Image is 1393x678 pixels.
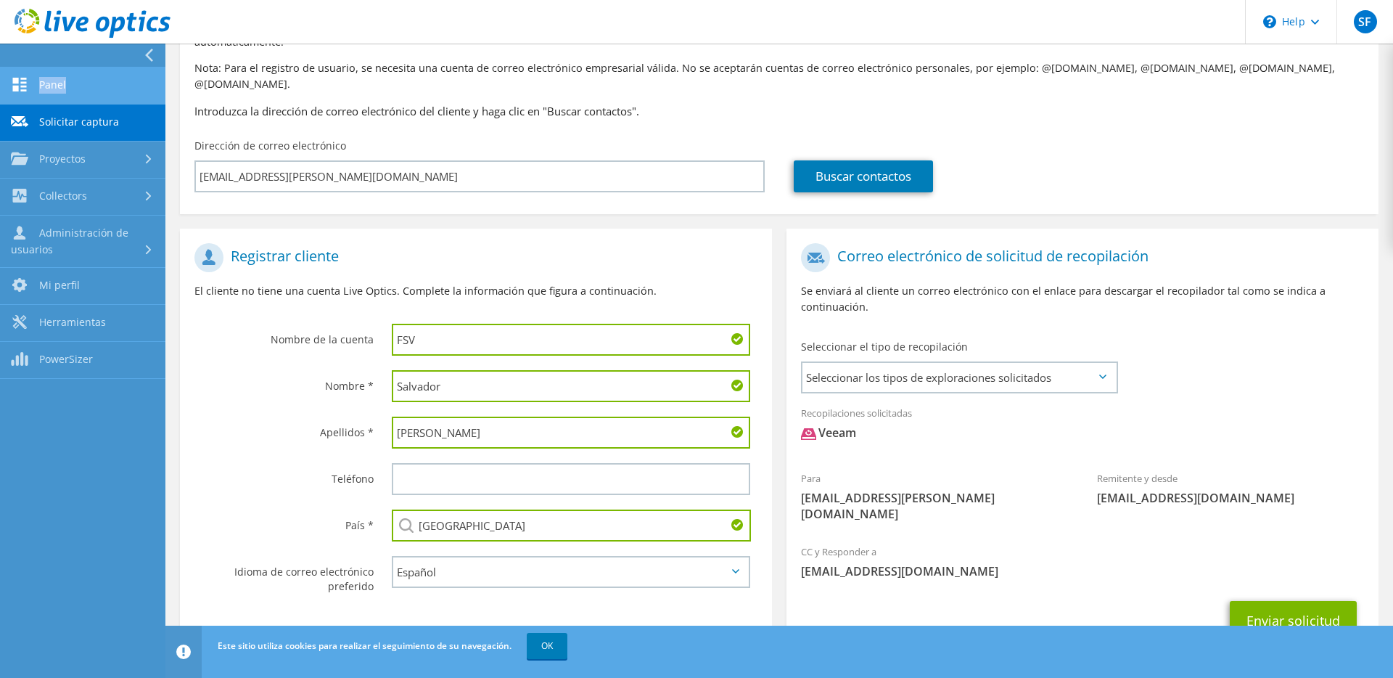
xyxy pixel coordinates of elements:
[527,633,567,659] a: OK
[194,283,757,299] p: El cliente no tiene una cuenta Live Optics. Complete la información que figura a continuación.
[194,510,374,533] label: País *
[1230,601,1357,640] button: Enviar solicitud
[194,417,374,440] label: Apellidos *
[794,160,933,192] a: Buscar contactos
[1263,15,1276,28] svg: \n
[802,363,1116,392] span: Seleccionar los tipos de exploraciones solicitados
[194,463,374,486] label: Teléfono
[801,490,1068,522] span: [EMAIL_ADDRESS][PERSON_NAME][DOMAIN_NAME]
[194,243,750,272] h1: Registrar cliente
[786,463,1082,529] div: Para
[218,640,511,652] span: Este sitio utiliza cookies para realizar el seguimiento de su navegación.
[194,370,374,393] label: Nombre *
[194,556,374,594] label: Idioma de correo electrónico preferido
[801,425,856,441] div: Veeam
[194,324,374,347] label: Nombre de la cuenta
[194,103,1364,119] h3: Introduzca la dirección de correo electrónico del cliente y haga clic en "Buscar contactos".
[786,398,1378,456] div: Recopilaciones solicitadas
[801,243,1357,272] h1: Correo electrónico de solicitud de recopilación
[801,563,1364,579] span: [EMAIL_ADDRESS][DOMAIN_NAME]
[1354,10,1377,33] span: SF
[801,340,968,354] label: Seleccionar el tipo de recopilación
[786,536,1378,587] div: CC y Responder a
[801,283,1364,315] p: Se enviará al cliente un correo electrónico con el enlace para descargar el recopilador tal como ...
[1082,463,1378,513] div: Remitente y desde
[1097,490,1364,506] span: [EMAIL_ADDRESS][DOMAIN_NAME]
[194,60,1364,92] p: Nota: Para el registro de usuario, se necesita una cuenta de correo electrónico empresarial válid...
[194,139,346,153] label: Dirección de correo electrónico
